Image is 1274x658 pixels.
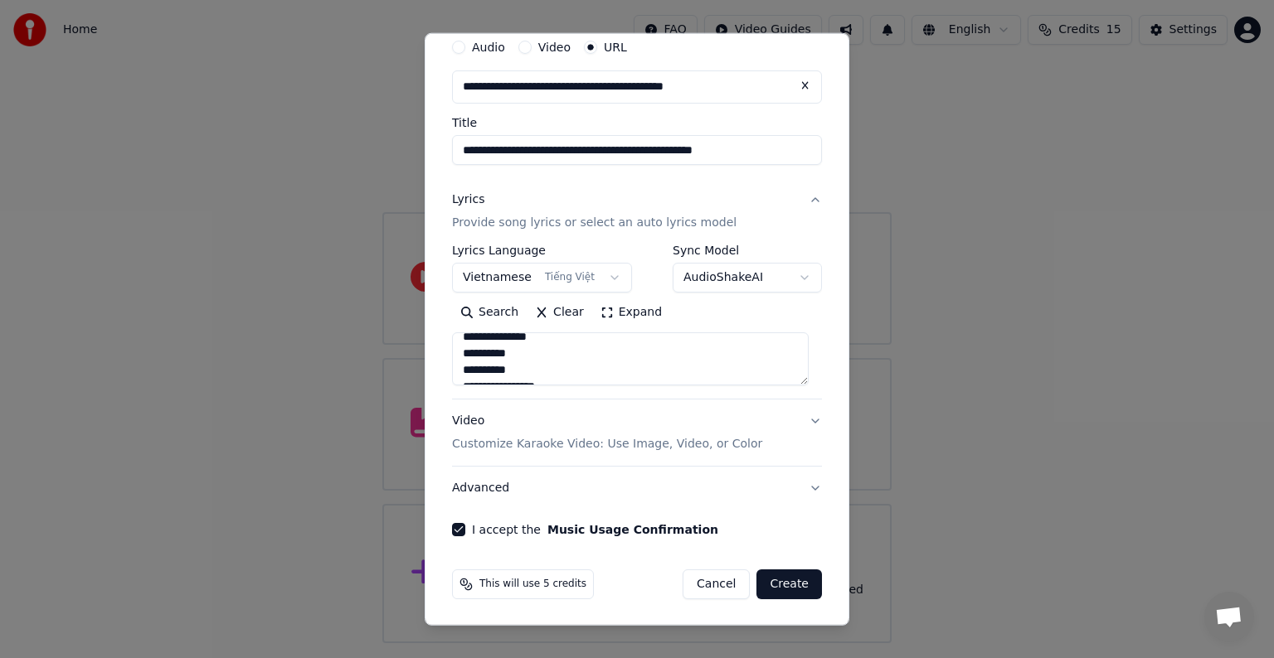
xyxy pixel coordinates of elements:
button: I accept the [547,524,718,535]
div: LyricsProvide song lyrics or select an auto lyrics model [452,244,822,399]
button: Create [756,569,822,599]
span: This will use 5 credits [479,578,586,591]
button: Cancel [683,569,750,599]
button: Expand [592,299,670,326]
label: Lyrics Language [452,244,632,256]
div: Video [452,413,762,452]
label: Title [452,117,822,128]
button: VideoCustomize Karaoke Video: Use Image, Video, or Color [452,399,822,466]
p: Customize Karaoke Video: Use Image, Video, or Color [452,436,762,452]
label: Sync Model [673,244,822,256]
button: Clear [527,299,592,326]
label: Video [538,41,571,53]
label: I accept the [472,524,718,535]
div: Lyrics [452,191,484,208]
p: Provide song lyrics or select an auto lyrics model [452,215,737,231]
button: LyricsProvide song lyrics or select an auto lyrics model [452,178,822,244]
button: Advanced [452,467,822,510]
button: Search [452,299,527,326]
label: Audio [472,41,505,53]
label: URL [604,41,627,53]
